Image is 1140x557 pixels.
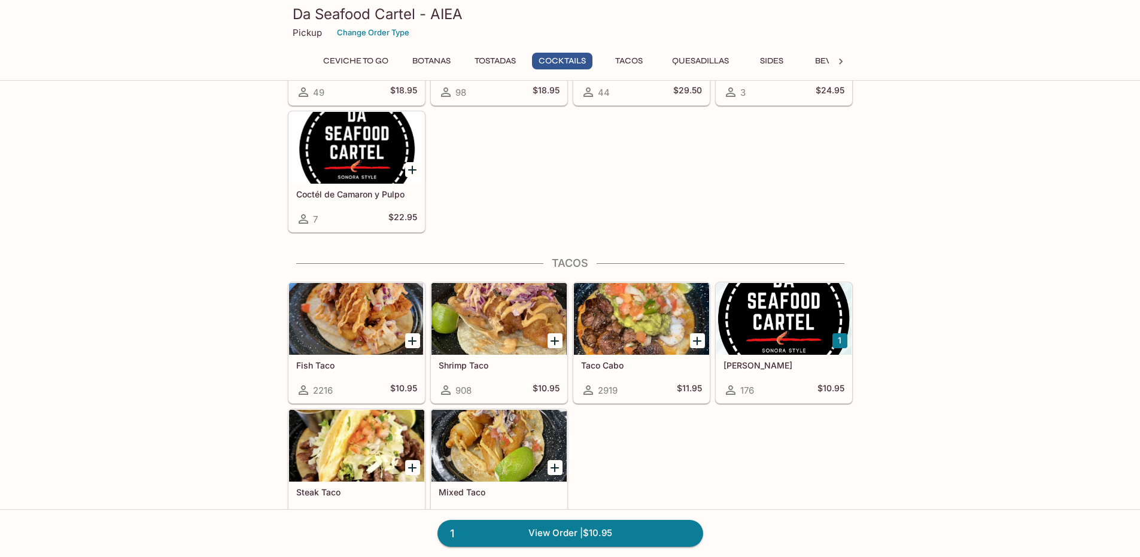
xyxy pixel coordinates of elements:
[288,111,425,232] a: Coctél de Camaron y Pulpo7$22.95
[716,282,852,403] a: [PERSON_NAME]176$10.95
[288,257,853,270] h4: Tacos
[690,333,705,348] button: Add Taco Cabo
[548,460,563,475] button: Add Mixed Taco
[390,383,417,397] h5: $10.95
[431,282,567,403] a: Shrimp Taco908$10.95
[548,333,563,348] button: Add Shrimp Taco
[439,487,560,497] h5: Mixed Taco
[673,85,702,99] h5: $29.50
[817,383,844,397] h5: $10.95
[405,460,420,475] button: Add Steak Taco
[443,525,461,542] span: 1
[388,212,417,226] h5: $22.95
[293,5,848,23] h3: Da Seafood Cartel - AIEA
[832,333,847,348] button: Add Taco Chando
[332,23,415,42] button: Change Order Type
[740,87,746,98] span: 3
[816,85,844,99] h5: $24.95
[574,283,709,355] div: Taco Cabo
[313,214,318,225] span: 7
[532,53,592,69] button: Cocktails
[716,283,852,355] div: Taco Chando
[723,360,844,370] h5: [PERSON_NAME]
[581,360,702,370] h5: Taco Cabo
[455,87,466,98] span: 98
[533,85,560,99] h5: $18.95
[288,282,425,403] a: Fish Taco2216$10.95
[468,53,522,69] button: Tostadas
[808,53,871,69] button: Beverages
[296,360,417,370] h5: Fish Taco
[455,385,472,396] span: 908
[405,162,420,177] button: Add Coctél de Camaron y Pulpo
[296,487,417,497] h5: Steak Taco
[289,112,424,184] div: Coctél de Camaron y Pulpo
[598,385,618,396] span: 2919
[431,283,567,355] div: Shrimp Taco
[602,53,656,69] button: Tacos
[431,409,567,530] a: Mixed Taco165$10.95
[431,410,567,482] div: Mixed Taco
[677,383,702,397] h5: $11.95
[293,27,322,38] p: Pickup
[289,283,424,355] div: Fish Taco
[405,53,458,69] button: Botanas
[598,87,610,98] span: 44
[313,385,333,396] span: 2216
[317,53,395,69] button: Ceviche To Go
[313,87,324,98] span: 49
[665,53,735,69] button: Quesadillas
[573,282,710,403] a: Taco Cabo2919$11.95
[390,85,417,99] h5: $18.95
[745,53,799,69] button: Sides
[405,333,420,348] button: Add Fish Taco
[289,410,424,482] div: Steak Taco
[437,520,703,546] a: 1View Order |$10.95
[296,189,417,199] h5: Coctél de Camaron y Pulpo
[439,360,560,370] h5: Shrimp Taco
[740,385,754,396] span: 176
[288,409,425,530] a: Steak Taco1360$10.95
[533,383,560,397] h5: $10.95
